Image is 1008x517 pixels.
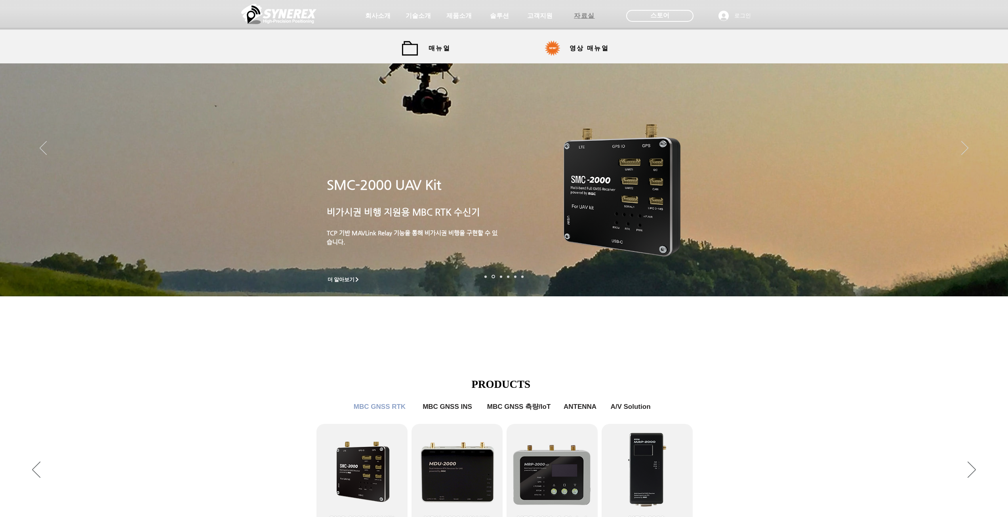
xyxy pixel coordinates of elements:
[482,275,526,279] nav: 슬라이드
[324,275,364,284] a: 더 알아보기
[540,40,619,56] a: 영상 매뉴얼
[564,124,680,257] img: smc-2000.png
[40,141,47,156] button: 이전
[32,462,40,479] button: 이전
[650,11,669,20] span: 스토어
[490,12,509,20] span: 솔루션
[520,8,560,24] a: 고객지원
[358,8,398,24] a: 회사소개
[713,8,756,23] button: 로그인
[472,378,531,390] span: PRODUCTS
[560,399,600,415] a: ANTENNA
[605,399,657,415] a: A/V Solution
[406,12,431,20] span: 기술소개
[527,12,553,20] span: 고객지원
[418,399,477,415] a: MBC GNSS INS
[327,207,480,217] a: 비가시권 비행 지원용 MBC RTK 수신기
[365,12,391,20] span: 회사소개
[565,8,604,24] a: 자료실
[401,207,480,217] span: 용 MBC RTK 수신기
[439,8,479,24] a: 제품소개
[961,141,968,156] button: 다음
[861,267,1008,517] iframe: Wix Chat
[626,10,694,22] div: 스토어
[402,40,457,56] a: 매뉴얼
[484,275,487,278] a: 로봇- SMC 2000
[492,275,495,279] a: 드론 8 - SMC 2000
[500,275,502,278] a: 측량 IoT
[487,402,551,411] span: MBC GNSS 측량/IoT
[480,8,519,24] a: 솔루션
[446,12,472,20] span: 제품소개
[398,8,438,24] a: 기술소개
[507,275,509,278] a: 자율주행
[574,12,595,20] span: 자료실
[481,399,557,415] a: MBC GNSS 측량/IoT
[348,399,412,415] a: MBC GNSS RTK
[327,177,441,193] a: SMC-2000 UAV Kit
[732,12,754,20] span: 로그인
[423,403,472,411] span: MBC GNSS INS
[564,403,596,411] span: ANTENNA
[241,2,316,26] img: 씨너렉스_White_simbol_대지 1.png
[327,229,497,245] a: TCP 기반 MAVLink Relay 기능을 통해 비가시권 비행을 구현할 수 있습니다.
[610,403,650,411] span: A/V Solution
[328,276,355,283] span: 더 알아보기
[354,403,406,411] span: MBC GNSS RTK
[429,44,450,53] span: 매뉴얼
[327,207,401,217] span: 비가시권 비행 지원
[570,44,609,53] span: 영상 매뉴얼
[514,275,516,278] a: 로봇
[521,275,524,278] a: 정밀농업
